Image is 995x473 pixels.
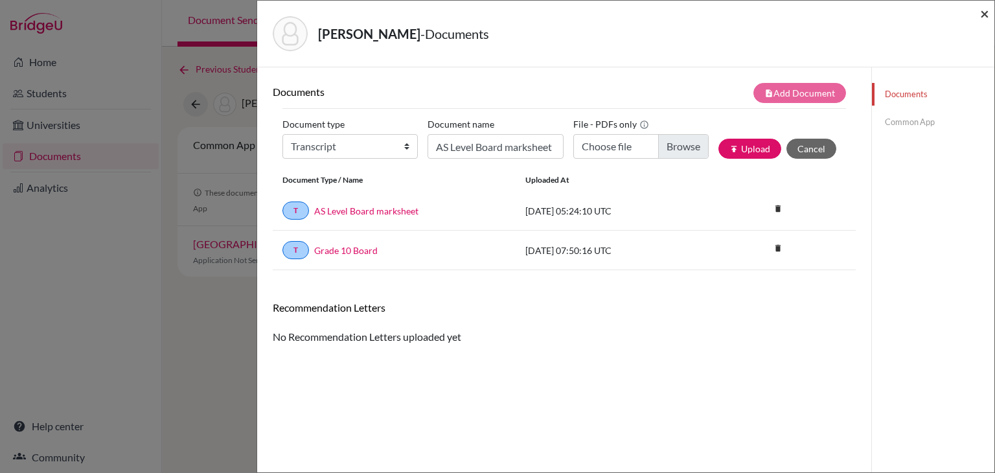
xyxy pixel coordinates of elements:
button: note_addAdd Document [753,83,846,103]
label: Document name [428,114,494,134]
div: [DATE] 05:24:10 UTC [516,204,710,218]
a: T [282,202,309,220]
a: AS Level Board marksheet [314,204,418,218]
a: Grade 10 Board [314,244,378,257]
button: Close [980,6,989,21]
i: note_add [764,89,773,98]
button: publishUpload [718,139,781,159]
i: publish [729,144,738,154]
h6: Recommendation Letters [273,301,856,314]
button: Cancel [786,139,836,159]
a: delete [768,201,788,218]
span: - Documents [420,26,489,41]
a: Documents [872,83,994,106]
a: delete [768,240,788,258]
a: Common App [872,111,994,133]
label: Document type [282,114,345,134]
div: Document Type / Name [273,174,516,186]
i: delete [768,199,788,218]
div: Uploaded at [516,174,710,186]
div: No Recommendation Letters uploaded yet [273,301,856,345]
a: T [282,241,309,259]
i: delete [768,238,788,258]
span: × [980,4,989,23]
h6: Documents [273,86,564,98]
strong: [PERSON_NAME] [318,26,420,41]
div: [DATE] 07:50:16 UTC [516,244,710,257]
label: File - PDFs only [573,114,649,134]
